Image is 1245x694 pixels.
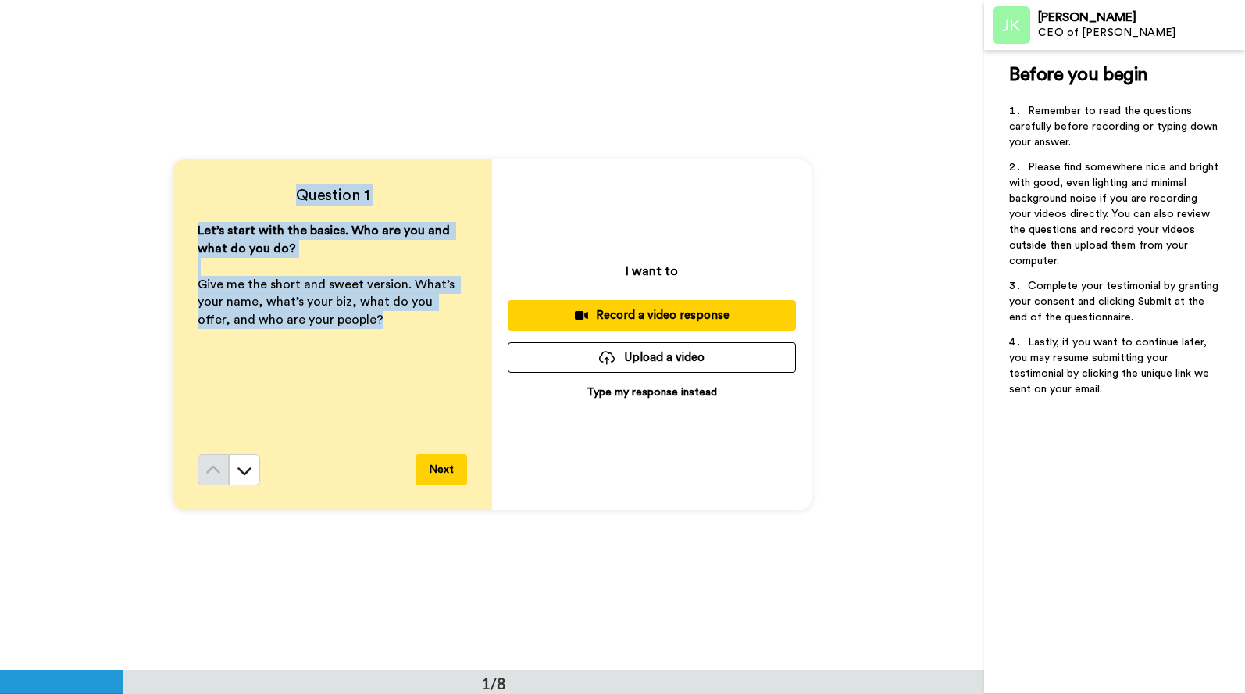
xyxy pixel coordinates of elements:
div: Domain: [DOMAIN_NAME] [41,41,172,53]
div: CEO of [PERSON_NAME] [1038,27,1244,40]
p: Type my response instead [587,385,717,400]
button: Upload a video [508,342,796,373]
span: Please find somewhere nice and bright with good, even lighting and minimal background noise if yo... [1009,162,1222,267]
span: Complete your testimonial by granting your consent and clicking Submit at the end of the question... [1009,281,1222,323]
div: [PERSON_NAME] [1038,10,1244,25]
span: Before you begin [1009,66,1147,84]
button: Next [416,454,467,485]
img: tab_keywords_by_traffic_grey.svg [155,91,168,103]
span: Let’s start with the basics. Who are you and what do you do? [198,224,453,255]
h4: Question 1 [198,184,467,206]
div: 1/8 [456,672,531,694]
span: Give me the short and sweet version. What’s your name, what’s your biz, what do you offer, and wh... [198,278,458,327]
div: Record a video response [520,307,783,324]
div: Keywords by Traffic [173,92,263,102]
div: v 4.0.25 [44,25,77,38]
img: website_grey.svg [25,41,37,53]
img: Profile Image [993,6,1030,44]
img: tab_domain_overview_orange.svg [42,91,55,103]
p: I want to [626,262,678,281]
button: Record a video response [508,300,796,331]
img: logo_orange.svg [25,25,37,38]
span: Lastly, if you want to continue later, you may resume submitting your testimonial by clicking the... [1009,337,1212,395]
span: Remember to read the questions carefully before recording or typing down your answer. [1009,106,1221,148]
div: Domain Overview [59,92,140,102]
